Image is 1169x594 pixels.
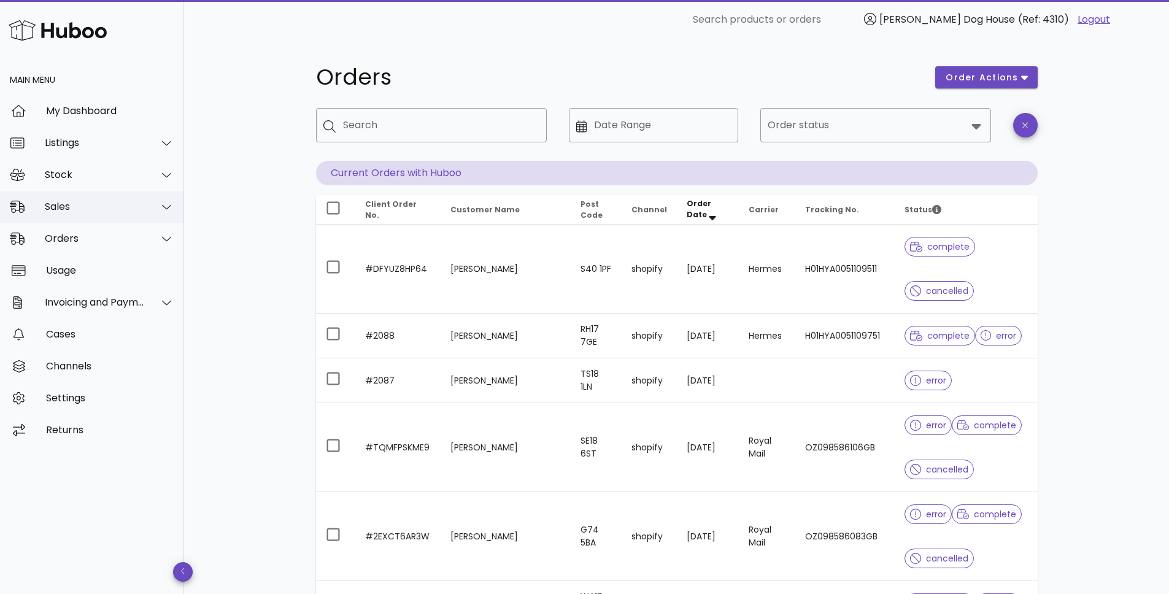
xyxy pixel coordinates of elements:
[910,242,970,251] span: complete
[316,66,921,88] h1: Orders
[795,225,895,314] td: H01HYA0051109511
[571,195,622,225] th: Post Code
[677,314,738,358] td: [DATE]
[45,169,145,180] div: Stock
[910,421,946,430] span: error
[365,199,417,220] span: Client Order No.
[571,403,622,492] td: SE18 6ST
[441,492,571,581] td: [PERSON_NAME]
[795,403,895,492] td: OZ098586106GB
[677,358,738,403] td: [DATE]
[805,204,859,215] span: Tracking No.
[1018,12,1069,26] span: (Ref: 4310)
[945,71,1019,84] span: order actions
[910,331,970,340] span: complete
[622,358,677,403] td: shopify
[622,314,677,358] td: shopify
[622,195,677,225] th: Channel
[46,105,174,117] div: My Dashboard
[739,195,795,225] th: Carrier
[441,358,571,403] td: [PERSON_NAME]
[622,225,677,314] td: shopify
[1078,12,1110,27] a: Logout
[355,195,441,225] th: Client Order No.
[46,392,174,404] div: Settings
[316,161,1038,185] p: Current Orders with Huboo
[450,204,520,215] span: Customer Name
[895,195,1037,225] th: Status
[910,465,968,474] span: cancelled
[739,314,795,358] td: Hermes
[957,421,1017,430] span: complete
[355,492,441,581] td: #2EXCT6AR3W
[355,403,441,492] td: #TQMFPSKME9
[910,510,946,519] span: error
[677,403,738,492] td: [DATE]
[981,331,1017,340] span: error
[45,137,145,148] div: Listings
[760,108,991,142] div: Order status
[9,17,107,44] img: Huboo Logo
[441,314,571,358] td: [PERSON_NAME]
[957,510,1017,519] span: complete
[687,198,711,220] span: Order Date
[749,204,779,215] span: Carrier
[905,204,941,215] span: Status
[45,201,145,212] div: Sales
[910,376,946,385] span: error
[622,403,677,492] td: shopify
[441,195,571,225] th: Customer Name
[355,314,441,358] td: #2088
[677,225,738,314] td: [DATE]
[355,358,441,403] td: #2087
[795,314,895,358] td: H01HYA0051109751
[355,225,441,314] td: #DFYUZ8HP64
[46,264,174,276] div: Usage
[571,314,622,358] td: RH17 7GE
[45,233,145,244] div: Orders
[581,199,603,220] span: Post Code
[739,492,795,581] td: Royal Mail
[910,287,968,295] span: cancelled
[739,225,795,314] td: Hermes
[622,492,677,581] td: shopify
[46,424,174,436] div: Returns
[441,225,571,314] td: [PERSON_NAME]
[677,195,738,225] th: Order Date: Sorted descending. Activate to remove sorting.
[795,195,895,225] th: Tracking No.
[571,225,622,314] td: S40 1PF
[46,360,174,372] div: Channels
[571,358,622,403] td: TS18 1LN
[631,204,667,215] span: Channel
[935,66,1037,88] button: order actions
[46,328,174,340] div: Cases
[45,296,145,308] div: Invoicing and Payments
[879,12,1015,26] span: [PERSON_NAME] Dog House
[677,492,738,581] td: [DATE]
[739,403,795,492] td: Royal Mail
[795,492,895,581] td: OZ098586083GB
[441,403,571,492] td: [PERSON_NAME]
[910,554,968,563] span: cancelled
[571,492,622,581] td: G74 5BA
